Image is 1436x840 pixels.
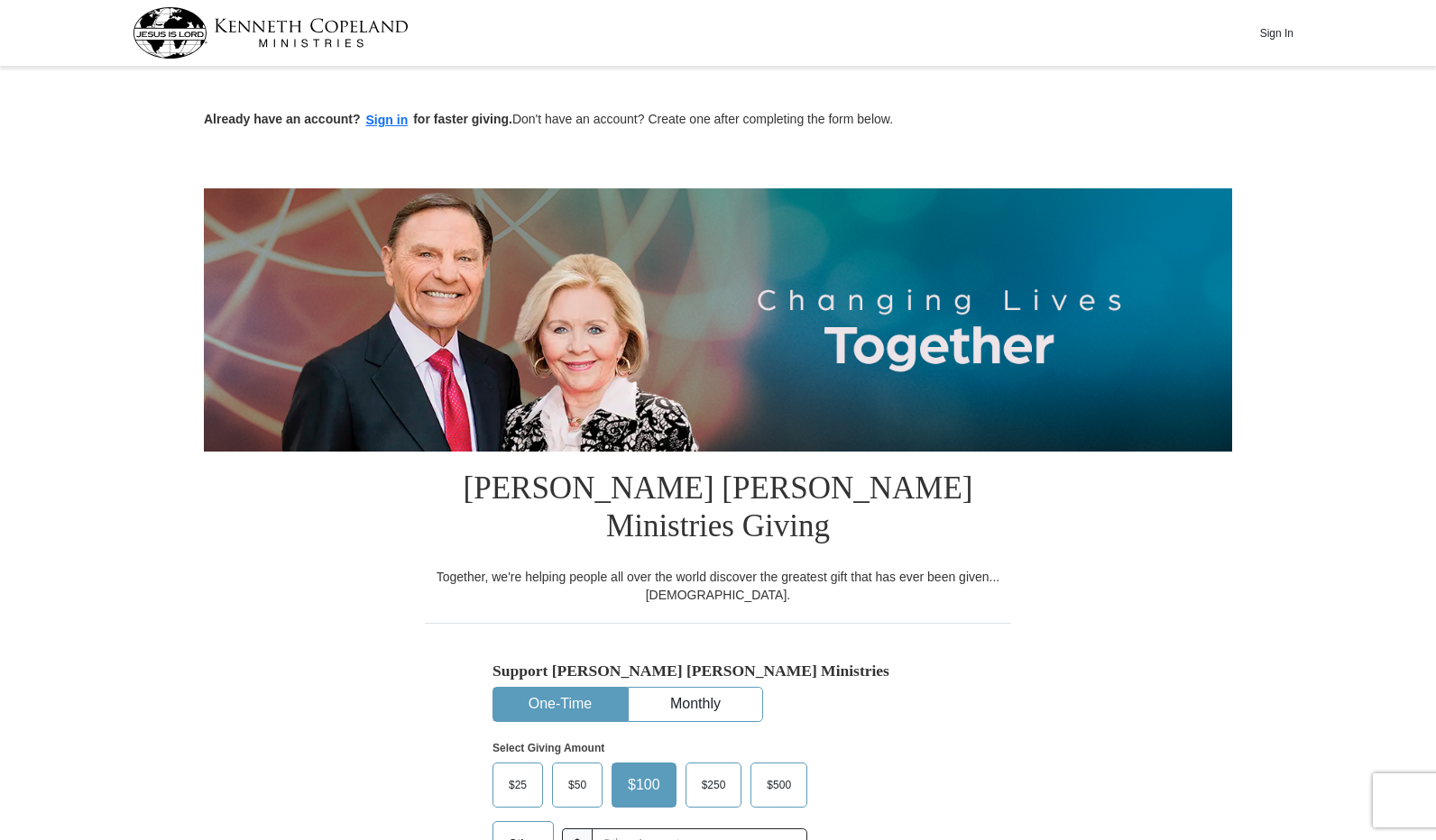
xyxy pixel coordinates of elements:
span: $25 [500,772,536,799]
button: Sign In [1249,19,1303,47]
h1: [PERSON_NAME] [PERSON_NAME] Ministries Giving [425,452,1011,568]
span: $500 [758,772,800,799]
button: One-Time [493,688,627,721]
img: kcm-header-logo.svg [133,7,409,59]
div: Together, we're helping people all over the world discover the greatest gift that has ever been g... [425,568,1011,604]
span: $50 [559,772,595,799]
span: $250 [693,772,735,799]
button: Sign in [361,110,414,131]
strong: Select Giving Amount [492,742,604,754]
span: $100 [619,772,669,799]
strong: Already have an account? for faster giving. [204,112,512,126]
h5: Support [PERSON_NAME] [PERSON_NAME] Ministries [492,662,944,680]
button: Monthly [629,688,762,721]
p: Don't have an account? Create one after completing the form below. [204,110,1232,131]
